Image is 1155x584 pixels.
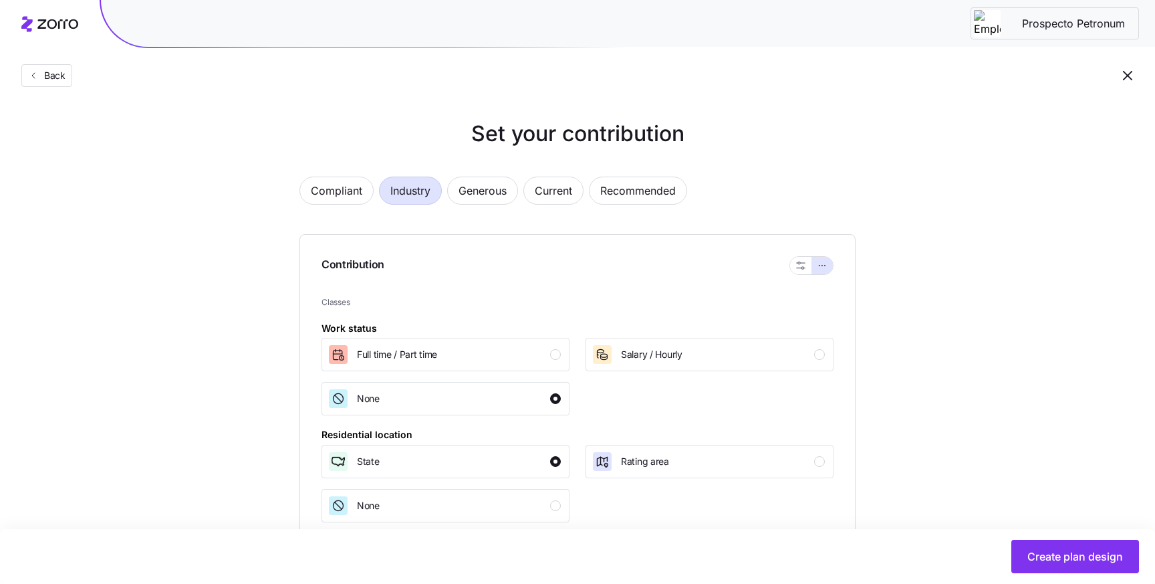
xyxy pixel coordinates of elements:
span: None [357,499,380,512]
span: Industry [390,177,430,204]
img: Employer logo [974,10,1001,37]
span: Generous [459,177,507,204]
div: Work status [322,321,377,336]
h1: Set your contribution [246,118,909,150]
button: Current [523,177,584,205]
span: Contribution [322,256,384,275]
span: Rating area [621,455,669,468]
button: Industry [379,177,442,205]
span: Full time / Part time [357,348,437,361]
span: Compliant [311,177,362,204]
span: Create plan design [1027,549,1123,565]
div: Residential location [322,427,412,442]
span: Recommended [600,177,676,204]
button: Back [21,64,72,87]
span: None [357,392,380,405]
button: Create plan design [1011,540,1139,573]
span: Classes [322,296,833,309]
span: Salary / Hourly [621,348,682,361]
span: Current [535,177,572,204]
button: Recommended [589,177,687,205]
span: State [357,455,380,468]
button: Generous [447,177,518,205]
button: Compliant [299,177,374,205]
span: Back [39,69,66,82]
span: Prospecto Petronum [1011,15,1136,32]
